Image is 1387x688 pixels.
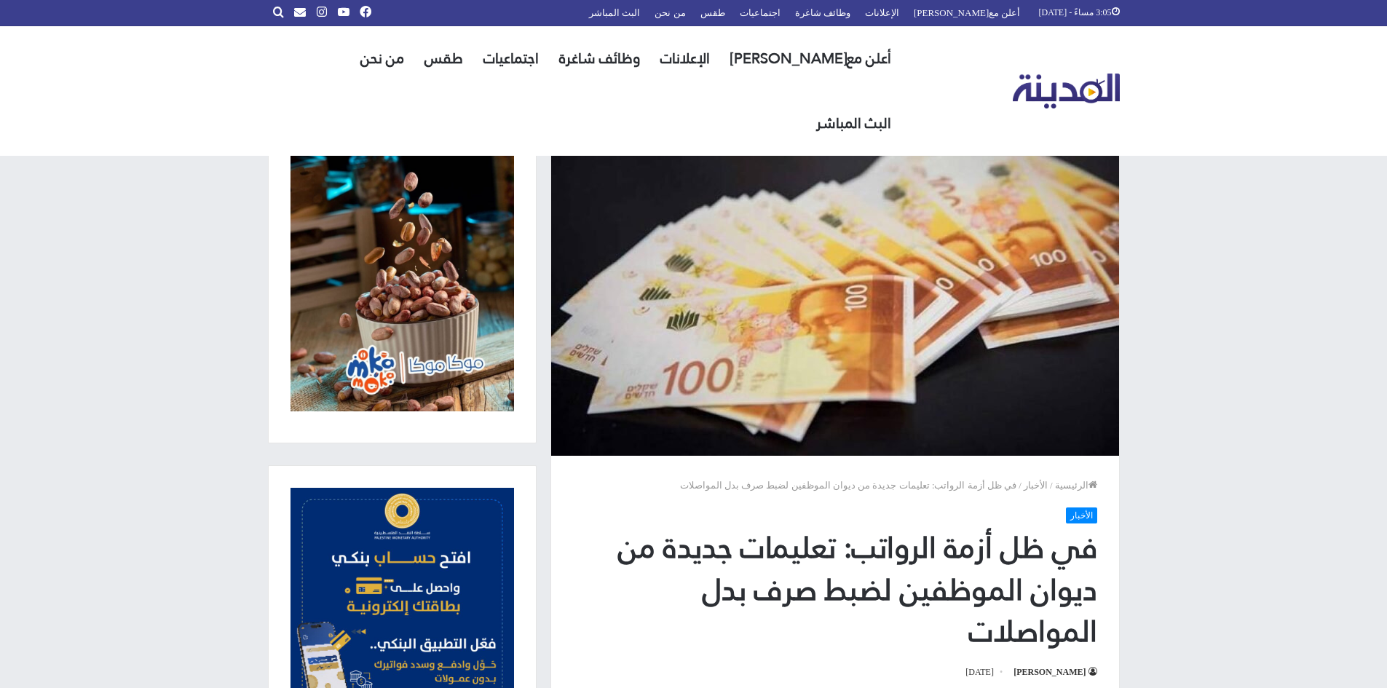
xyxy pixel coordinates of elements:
[720,26,901,91] a: أعلن مع[PERSON_NAME]
[806,91,901,156] a: البث المباشر
[1055,480,1097,491] a: الرئيسية
[1066,507,1097,523] a: الأخبار
[965,663,1005,681] span: [DATE]
[1050,480,1053,491] em: /
[1013,74,1120,109] img: تلفزيون المدينة
[1019,480,1022,491] em: /
[680,480,1017,491] span: في ظل أزمة الرواتب: تعليمات جديدة من ديوان الموظفين لضبط صرف بدل المواصلات
[573,527,1097,652] h1: في ظل أزمة الرواتب: تعليمات جديدة من ديوان الموظفين لضبط صرف بدل المواصلات
[473,26,549,91] a: اجتماعيات
[549,26,650,91] a: وظائف شاغرة
[1024,480,1048,491] a: الأخبار
[350,26,414,91] a: من نحن
[414,26,473,91] a: طقس
[1013,667,1096,677] a: [PERSON_NAME]
[650,26,720,91] a: الإعلانات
